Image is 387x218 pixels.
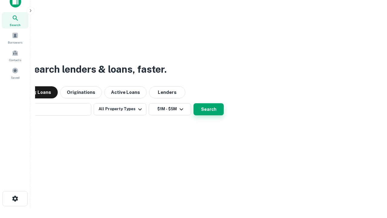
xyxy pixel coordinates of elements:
[28,62,167,77] h3: Search lenders & loans, faster.
[193,103,224,115] button: Search
[8,40,22,45] span: Borrowers
[94,103,146,115] button: All Property Types
[149,103,191,115] button: $1M - $5M
[2,30,28,46] a: Borrowers
[10,22,21,27] span: Search
[357,170,387,199] iframe: Chat Widget
[2,12,28,28] a: Search
[2,47,28,64] a: Contacts
[9,58,21,62] span: Contacts
[11,75,20,80] span: Saved
[104,86,147,98] button: Active Loans
[149,86,185,98] button: Lenders
[60,86,102,98] button: Originations
[2,65,28,81] a: Saved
